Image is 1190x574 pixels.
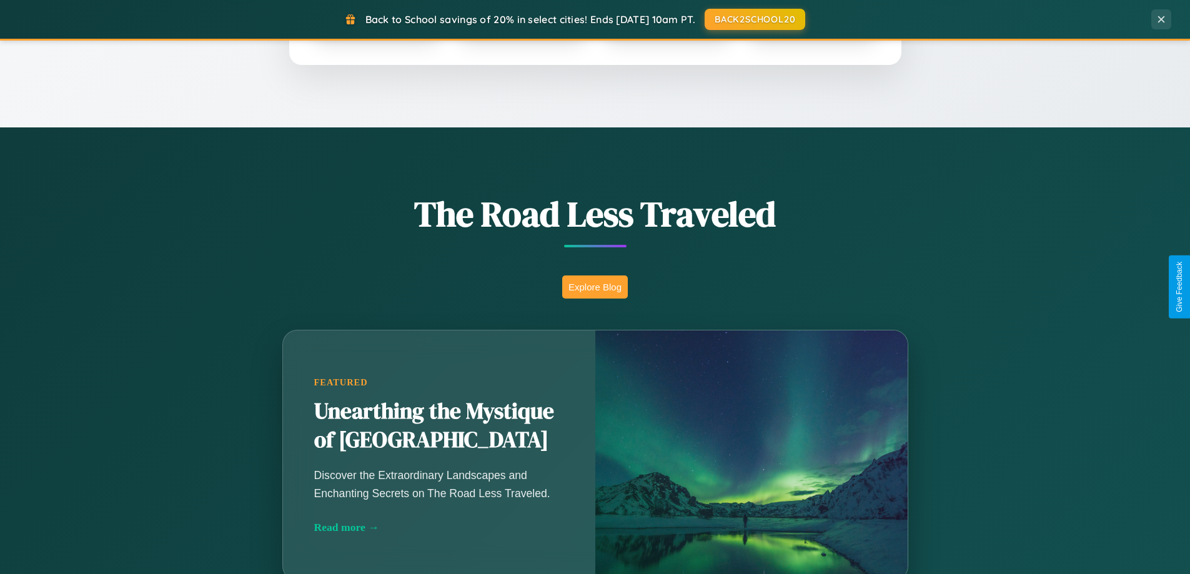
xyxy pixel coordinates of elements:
[314,521,564,534] div: Read more →
[562,275,628,299] button: Explore Blog
[365,13,695,26] span: Back to School savings of 20% in select cities! Ends [DATE] 10am PT.
[314,377,564,388] div: Featured
[314,397,564,455] h2: Unearthing the Mystique of [GEOGRAPHIC_DATA]
[1175,262,1184,312] div: Give Feedback
[314,467,564,502] p: Discover the Extraordinary Landscapes and Enchanting Secrets on The Road Less Traveled.
[221,190,970,238] h1: The Road Less Traveled
[705,9,805,30] button: BACK2SCHOOL20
